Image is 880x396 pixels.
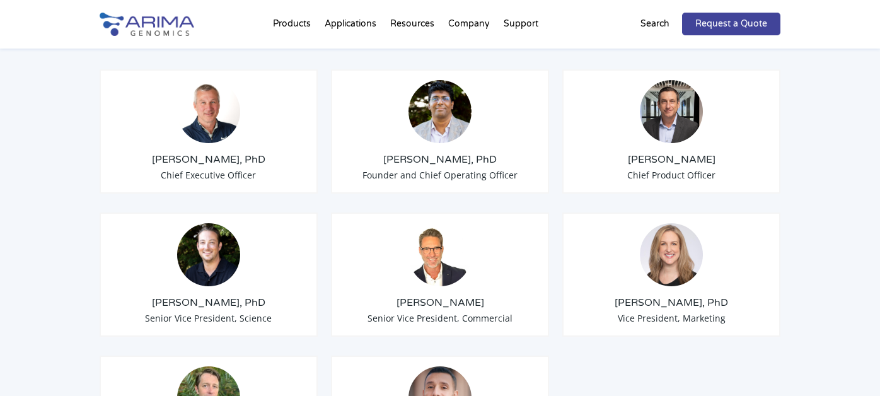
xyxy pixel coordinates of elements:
[362,169,518,181] span: Founder and Chief Operating Officer
[342,296,538,310] h3: [PERSON_NAME]
[640,80,703,143] img: Chris-Roberts.jpg
[682,13,780,35] a: Request a Quote
[408,80,472,143] img: Sid-Selvaraj_Arima-Genomics.png
[640,16,669,32] p: Search
[110,296,307,310] h3: [PERSON_NAME], PhD
[145,312,272,324] span: Senior Vice President, Science
[573,153,770,166] h3: [PERSON_NAME]
[573,296,770,310] h3: [PERSON_NAME], PhD
[627,169,715,181] span: Chief Product Officer
[100,13,194,36] img: Arima-Genomics-logo
[177,223,240,286] img: Anthony-Schmitt_Arima-Genomics.png
[110,153,307,166] h3: [PERSON_NAME], PhD
[640,223,703,286] img: 19364919-cf75-45a2-a608-1b8b29f8b955.jpg
[618,312,726,324] span: Vice President, Marketing
[342,153,538,166] h3: [PERSON_NAME], PhD
[408,223,472,286] img: David-Duvall-Headshot.jpg
[161,169,256,181] span: Chief Executive Officer
[368,312,512,324] span: Senior Vice President, Commercial
[177,80,240,143] img: Tom-Willis.jpg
